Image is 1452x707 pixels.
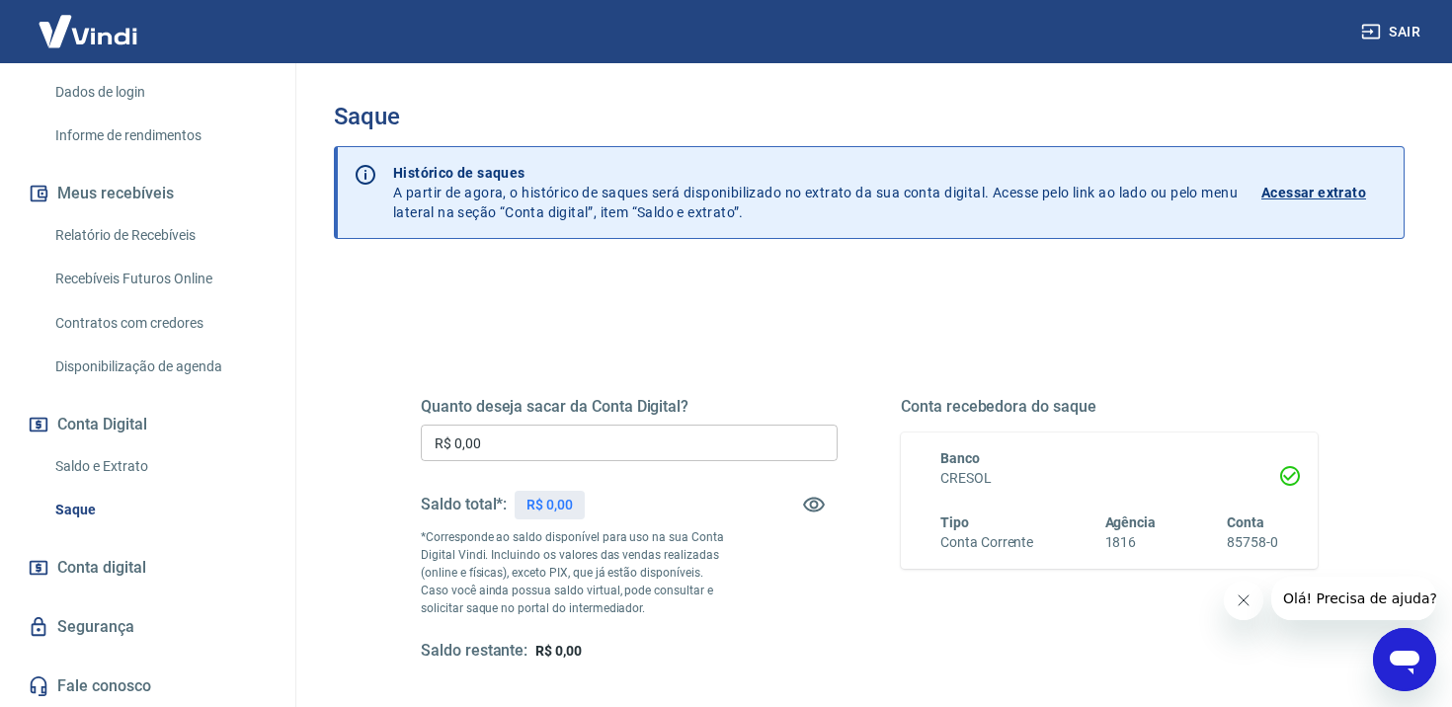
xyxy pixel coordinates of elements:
[47,446,272,487] a: Saldo e Extrato
[1224,581,1263,620] iframe: Fechar mensagem
[393,163,1238,222] p: A partir de agora, o histórico de saques será disponibilizado no extrato da sua conta digital. Ac...
[1261,183,1366,202] p: Acessar extrato
[393,163,1238,183] p: Histórico de saques
[421,528,734,617] p: *Corresponde ao saldo disponível para uso na sua Conta Digital Vindi. Incluindo os valores das ve...
[421,641,527,662] h5: Saldo restante:
[24,546,272,589] a: Conta digital
[47,259,272,299] a: Recebíveis Futuros Online
[47,215,272,256] a: Relatório de Recebíveis
[901,397,1318,417] h5: Conta recebedora do saque
[421,397,838,417] h5: Quanto deseja sacar da Conta Digital?
[24,172,272,215] button: Meus recebíveis
[24,403,272,446] button: Conta Digital
[47,303,272,344] a: Contratos com credores
[1373,628,1436,691] iframe: Botão para abrir a janela de mensagens
[57,554,146,582] span: Conta digital
[1227,532,1278,553] h6: 85758-0
[1261,163,1388,222] a: Acessar extrato
[24,1,152,61] img: Vindi
[535,643,582,659] span: R$ 0,00
[47,490,272,530] a: Saque
[1227,514,1264,530] span: Conta
[1271,577,1436,620] iframe: Mensagem da empresa
[1357,14,1428,50] button: Sair
[940,532,1033,553] h6: Conta Corrente
[1105,532,1157,553] h6: 1816
[47,116,272,156] a: Informe de rendimentos
[1105,514,1157,530] span: Agência
[940,450,980,466] span: Banco
[334,103,1405,130] h3: Saque
[24,605,272,649] a: Segurança
[421,495,507,514] h5: Saldo total*:
[940,514,969,530] span: Tipo
[47,72,272,113] a: Dados de login
[12,14,166,30] span: Olá! Precisa de ajuda?
[526,495,573,515] p: R$ 0,00
[940,468,1278,489] h6: CRESOL
[47,347,272,387] a: Disponibilização de agenda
